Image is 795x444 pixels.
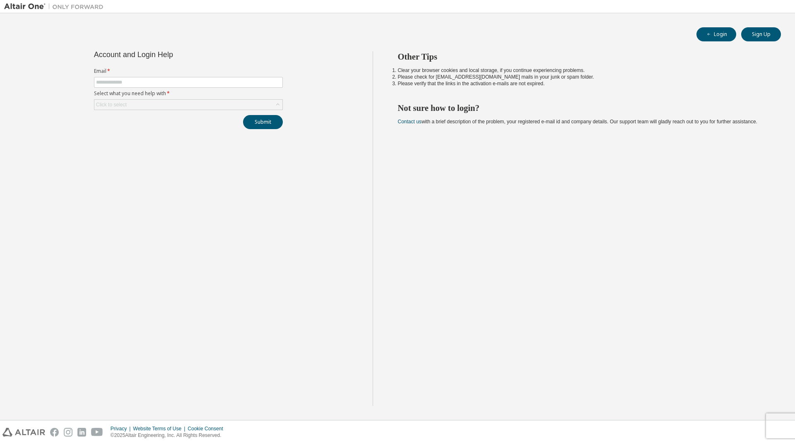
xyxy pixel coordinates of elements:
div: Account and Login Help [94,51,245,58]
img: instagram.svg [64,428,72,437]
label: Select what you need help with [94,90,283,97]
img: altair_logo.svg [2,428,45,437]
div: Privacy [111,425,133,432]
h2: Not sure how to login? [398,103,766,113]
a: Contact us [398,119,422,125]
img: linkedin.svg [77,428,86,437]
label: Email [94,68,283,74]
div: Cookie Consent [188,425,228,432]
img: facebook.svg [50,428,59,437]
p: © 2025 Altair Engineering, Inc. All Rights Reserved. [111,432,228,439]
span: with a brief description of the problem, your registered e-mail id and company details. Our suppo... [398,119,757,125]
button: Sign Up [741,27,781,41]
img: youtube.svg [91,428,103,437]
li: Please verify that the links in the activation e-mails are not expired. [398,80,766,87]
button: Login [696,27,736,41]
div: Click to select [94,100,282,110]
h2: Other Tips [398,51,766,62]
button: Submit [243,115,283,129]
div: Website Terms of Use [133,425,188,432]
img: Altair One [4,2,108,11]
div: Click to select [96,101,127,108]
li: Clear your browser cookies and local storage, if you continue experiencing problems. [398,67,766,74]
li: Please check for [EMAIL_ADDRESS][DOMAIN_NAME] mails in your junk or spam folder. [398,74,766,80]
